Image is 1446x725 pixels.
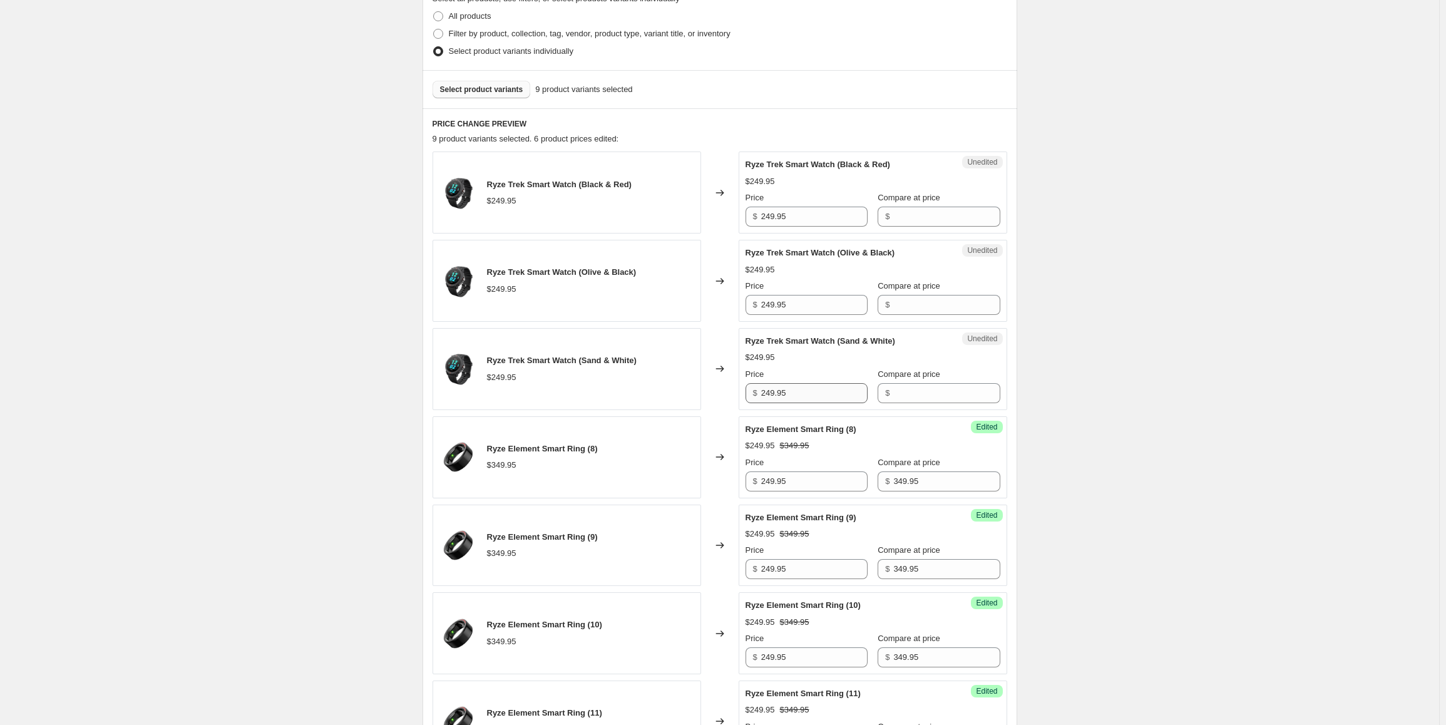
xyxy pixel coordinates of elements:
span: $ [885,388,890,398]
span: $ [753,388,757,398]
img: RZ-WAEA_Ryze_Trek_3Quarter_80x.png [439,262,477,300]
span: Price [746,369,764,379]
button: Select product variants [433,81,531,98]
div: $249.95 [746,351,775,364]
img: RZ-WAEA_Ryze_Trek_3Quarter_80x.png [439,174,477,212]
span: Price [746,281,764,291]
span: Ryze Trek Smart Watch (Sand & White) [487,356,637,365]
div: $249.95 [746,175,775,188]
div: $249.95 [746,704,775,716]
span: Ryze Element Smart Ring (10) [746,600,861,610]
img: RZ-RA_Ryze_Element_3Quarter_80x.png [439,615,477,652]
span: All products [449,11,491,21]
span: Compare at price [878,458,940,467]
span: Unedited [967,245,997,255]
div: $349.95 [487,635,516,648]
span: $ [753,652,757,662]
span: Filter by product, collection, tag, vendor, product type, variant title, or inventory [449,29,731,38]
span: Price [746,193,764,202]
span: Ryze Trek Smart Watch (Olive & Black) [487,267,637,277]
div: $349.95 [487,547,516,560]
strike: $349.95 [780,616,809,629]
span: $ [885,212,890,221]
strike: $349.95 [780,528,809,540]
span: Ryze Element Smart Ring (8) [487,444,598,453]
span: Ryze Trek Smart Watch (Black & Red) [746,160,890,169]
span: 9 product variants selected. 6 product prices edited: [433,134,619,143]
span: $ [885,564,890,573]
span: Ryze Element Smart Ring (8) [746,424,856,434]
span: Select product variants [440,85,523,95]
strike: $349.95 [780,704,809,716]
strike: $349.95 [780,440,809,452]
span: $ [753,476,757,486]
span: $ [885,652,890,662]
h6: PRICE CHANGE PREVIEW [433,119,1007,129]
span: Unedited [967,334,997,344]
span: Edited [976,686,997,696]
span: Ryze Element Smart Ring (10) [487,620,602,629]
span: Compare at price [878,369,940,379]
span: Compare at price [878,634,940,643]
img: RZ-WAEA_Ryze_Trek_3Quarter_80x.png [439,350,477,388]
span: Price [746,634,764,643]
span: Unedited [967,157,997,167]
span: Ryze Trek Smart Watch (Sand & White) [746,336,895,346]
span: Edited [976,510,997,520]
span: Edited [976,598,997,608]
span: Ryze Trek Smart Watch (Olive & Black) [746,248,895,257]
div: $249.95 [746,440,775,452]
span: Compare at price [878,193,940,202]
span: $ [753,564,757,573]
div: $249.95 [487,195,516,207]
span: $ [753,300,757,309]
div: $249.95 [487,371,516,384]
span: Select product variants individually [449,46,573,56]
span: Ryze Trek Smart Watch (Black & Red) [487,180,632,189]
div: $249.95 [487,283,516,296]
span: $ [753,212,757,221]
img: RZ-RA_Ryze_Element_3Quarter_80x.png [439,438,477,476]
span: $ [885,476,890,486]
span: Price [746,545,764,555]
img: RZ-RA_Ryze_Element_3Quarter_80x.png [439,527,477,564]
span: Ryze Element Smart Ring (11) [487,708,602,717]
span: Ryze Element Smart Ring (9) [746,513,856,522]
span: Compare at price [878,281,940,291]
span: Compare at price [878,545,940,555]
span: Ryze Element Smart Ring (9) [487,532,598,542]
div: $249.95 [746,616,775,629]
span: $ [885,300,890,309]
span: Ryze Element Smart Ring (11) [746,689,861,698]
span: Price [746,458,764,467]
span: Edited [976,422,997,432]
div: $249.95 [746,528,775,540]
span: 9 product variants selected [535,83,632,96]
div: $249.95 [746,264,775,276]
div: $349.95 [487,459,516,471]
